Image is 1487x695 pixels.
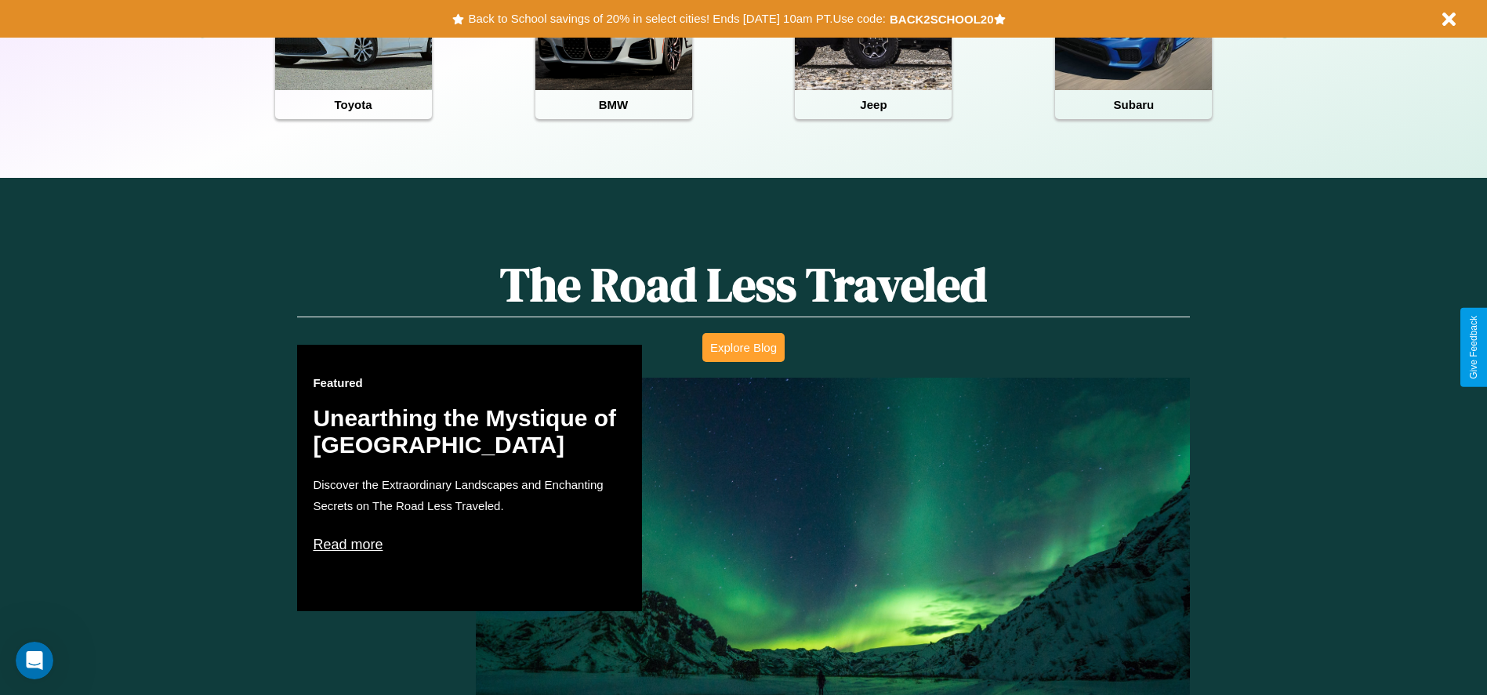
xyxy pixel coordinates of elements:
[297,252,1189,317] h1: The Road Less Traveled
[313,474,626,516] p: Discover the Extraordinary Landscapes and Enchanting Secrets on The Road Less Traveled.
[1468,316,1479,379] div: Give Feedback
[702,333,785,362] button: Explore Blog
[313,532,626,557] p: Read more
[313,376,626,389] h3: Featured
[535,90,692,119] h4: BMW
[313,405,626,458] h2: Unearthing the Mystique of [GEOGRAPHIC_DATA]
[16,642,53,679] iframe: Intercom live chat
[795,90,952,119] h4: Jeep
[464,8,889,30] button: Back to School savings of 20% in select cities! Ends [DATE] 10am PT.Use code:
[1055,90,1212,119] h4: Subaru
[890,13,994,26] b: BACK2SCHOOL20
[275,90,432,119] h4: Toyota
